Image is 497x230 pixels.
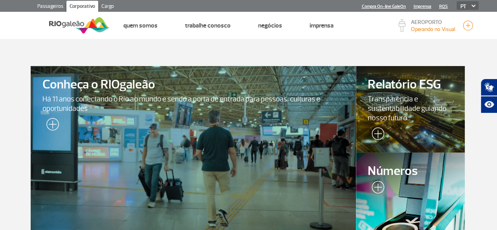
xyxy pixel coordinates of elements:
[98,1,117,13] a: Cargo
[368,94,453,123] span: Transparência e sustentabilidade guiando nosso futuro
[439,4,447,9] a: RQS
[185,22,231,29] a: Trabalhe Conosco
[123,22,158,29] a: Quem Somos
[42,78,345,92] span: Conheça o RIOgaleão
[258,22,282,29] a: Negócios
[480,96,497,113] button: Abrir recursos assistivos.
[356,66,464,153] a: Relatório ESGTransparência e sustentabilidade guiando nosso futuro
[413,4,431,9] a: Imprensa
[310,22,334,29] a: Imprensa
[42,94,345,113] span: Há 11 anos conectando o Rio ao mundo e sendo a porta de entrada para pessoas, culturas e oportuni...
[368,78,453,92] span: Relatório ESG
[66,1,98,13] a: Corporativo
[34,1,66,13] a: Passageiros
[368,164,453,178] span: Números
[361,4,405,9] a: Compra On-line GaleOn
[411,20,455,25] p: AEROPORTO
[411,25,455,33] p: Visibilidade de 10000m
[368,127,384,143] img: leia-mais
[42,118,59,134] img: leia-mais
[480,79,497,96] button: Abrir tradutor de língua de sinais.
[368,181,384,197] img: leia-mais
[480,79,497,113] div: Plugin de acessibilidade da Hand Talk.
